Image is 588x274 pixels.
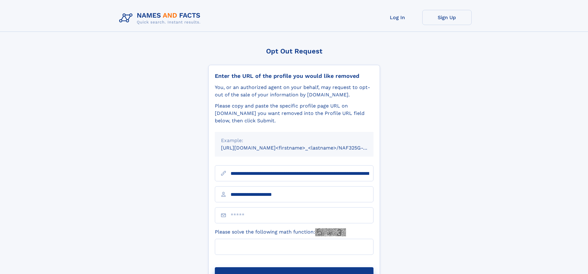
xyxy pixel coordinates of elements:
[373,10,422,25] a: Log In
[221,137,367,144] div: Example:
[208,47,380,55] div: Opt Out Request
[215,228,346,236] label: Please solve the following math function:
[117,10,206,27] img: Logo Names and Facts
[215,84,373,99] div: You, or an authorized agent on your behalf, may request to opt-out of the sale of your informatio...
[221,145,385,151] small: [URL][DOMAIN_NAME]<firstname>_<lastname>/NAF325G-xxxxxxxx
[422,10,472,25] a: Sign Up
[215,73,373,79] div: Enter the URL of the profile you would like removed
[215,102,373,124] div: Please copy and paste the specific profile page URL on [DOMAIN_NAME] you want removed into the Pr...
